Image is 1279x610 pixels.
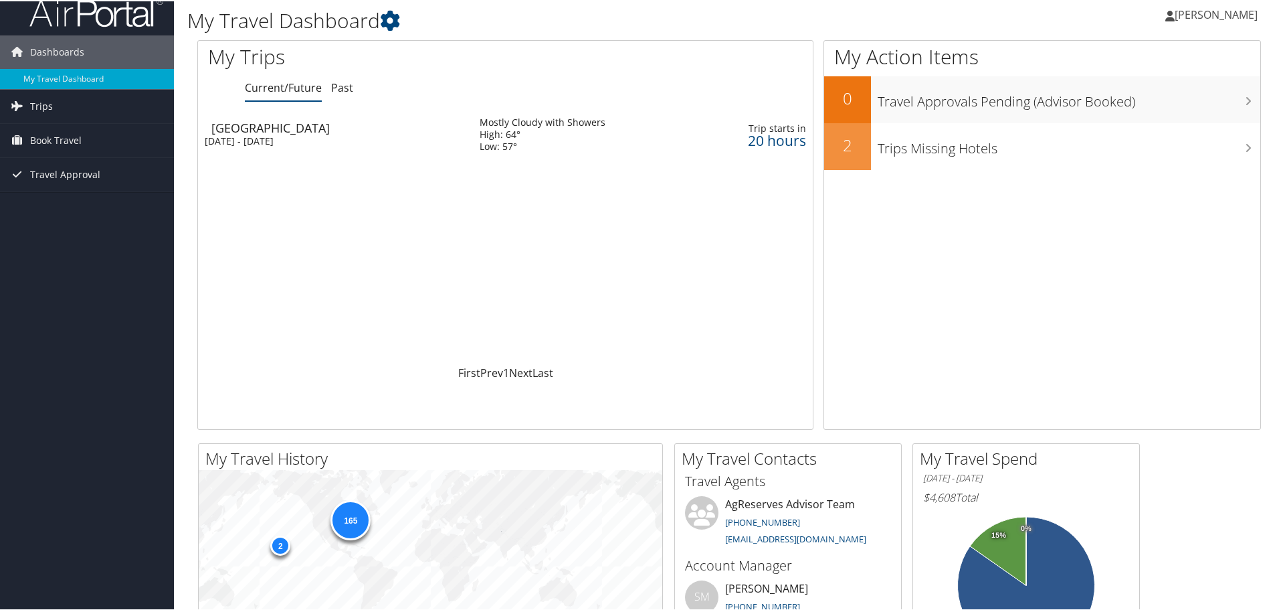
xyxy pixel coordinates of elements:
[991,530,1006,538] tspan: 15%
[920,446,1139,469] h2: My Travel Spend
[30,88,53,122] span: Trips
[718,121,806,133] div: Trip starts in
[30,34,84,68] span: Dashboards
[245,79,322,94] a: Current/Future
[824,122,1260,169] a: 2Trips Missing Hotels
[824,75,1260,122] a: 0Travel Approvals Pending (Advisor Booked)
[205,134,460,146] div: [DATE] - [DATE]
[480,127,605,139] div: High: 64°
[923,489,1129,504] h6: Total
[208,42,547,70] h1: My Trips
[480,115,605,127] div: Mostly Cloudy with Showers
[682,446,901,469] h2: My Travel Contacts
[725,532,866,544] a: [EMAIL_ADDRESS][DOMAIN_NAME]
[211,121,466,133] div: [GEOGRAPHIC_DATA]
[878,131,1260,157] h3: Trips Missing Hotels
[1175,6,1258,21] span: [PERSON_NAME]
[824,86,871,108] h2: 0
[480,139,605,151] div: Low: 57°
[685,471,891,489] h3: Travel Agents
[270,534,290,554] div: 2
[30,123,82,156] span: Book Travel
[458,364,480,379] a: First
[718,133,806,145] div: 20 hours
[824,42,1260,70] h1: My Action Items
[509,364,532,379] a: Next
[205,446,662,469] h2: My Travel History
[1021,524,1031,532] tspan: 0%
[824,133,871,155] h2: 2
[685,555,891,574] h3: Account Manager
[923,471,1129,483] h6: [DATE] - [DATE]
[878,84,1260,110] h3: Travel Approvals Pending (Advisor Booked)
[480,364,503,379] a: Prev
[187,5,910,33] h1: My Travel Dashboard
[532,364,553,379] a: Last
[678,495,898,550] li: AgReserves Advisor Team
[330,499,371,539] div: 165
[725,515,800,527] a: [PHONE_NUMBER]
[503,364,509,379] a: 1
[331,79,353,94] a: Past
[30,157,100,190] span: Travel Approval
[923,489,955,504] span: $4,608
